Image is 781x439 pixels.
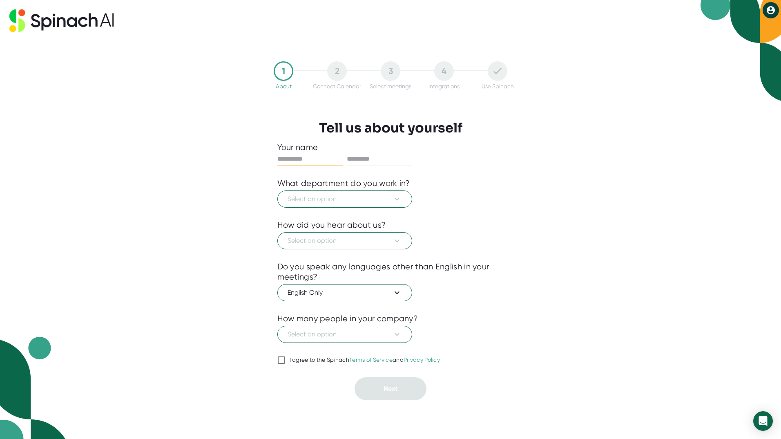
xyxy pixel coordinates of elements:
span: Next [384,385,397,392]
div: Integrations [428,83,460,90]
div: Your name [277,142,504,152]
div: How did you hear about us? [277,220,386,230]
div: Do you speak any languages other than English in your meetings? [277,262,504,282]
button: Next [355,377,426,400]
button: English Only [277,284,412,301]
div: 4 [434,61,454,81]
button: Select an option [277,190,412,208]
div: About [276,83,292,90]
button: Select an option [277,326,412,343]
div: 1 [274,61,293,81]
div: 2 [327,61,347,81]
span: Select an option [288,236,402,246]
span: English Only [288,288,402,298]
div: Use Spinach [482,83,514,90]
div: What department do you work in? [277,178,410,188]
a: Terms of Service [349,356,393,363]
div: 3 [381,61,400,81]
a: Privacy Policy [404,356,440,363]
div: Select meetings [370,83,411,90]
div: I agree to the Spinach and [290,356,440,364]
h3: Tell us about yourself [319,120,462,136]
span: Select an option [288,329,402,339]
button: Select an option [277,232,412,249]
span: Select an option [288,194,402,204]
div: Connect Calendar [313,83,361,90]
div: Open Intercom Messenger [753,411,773,431]
div: How many people in your company? [277,314,418,324]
